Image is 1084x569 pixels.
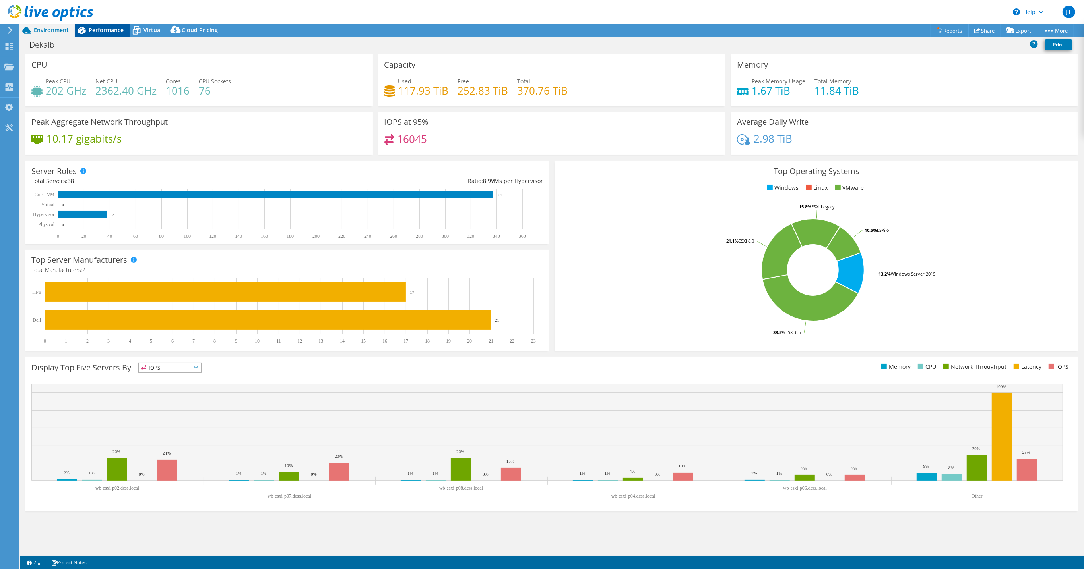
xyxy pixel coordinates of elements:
[877,227,889,233] tspan: ESXi 6
[81,233,86,239] text: 20
[31,256,127,264] h3: Top Server Manufacturers
[799,204,811,210] tspan: 15.8%
[752,86,805,95] h4: 1.67 TiB
[107,338,110,344] text: 3
[814,77,851,85] span: Total Memory
[996,384,1006,389] text: 100%
[1045,39,1072,50] a: Print
[467,233,474,239] text: 320
[150,338,152,344] text: 5
[403,338,408,344] text: 17
[1063,6,1075,18] span: JT
[878,271,891,277] tspan: 13.2%
[1047,363,1068,371] li: IOPS
[519,233,526,239] text: 360
[31,266,543,274] h4: Total Manufacturers:
[826,472,832,476] text: 0%
[773,329,785,335] tspan: 39.5%
[287,233,294,239] text: 180
[382,338,387,344] text: 16
[338,233,345,239] text: 220
[531,338,536,344] text: 23
[497,193,502,197] text: 337
[112,449,120,454] text: 26%
[804,183,828,192] li: Linux
[236,471,242,476] text: 1%
[398,77,412,85] span: Used
[442,233,449,239] text: 300
[166,86,190,95] h4: 1016
[38,222,54,227] text: Physical
[82,266,85,274] span: 2
[89,471,95,475] text: 1%
[297,338,302,344] text: 12
[726,238,739,244] tspan: 21.1%
[41,202,55,207] text: Virtual
[968,24,1001,37] a: Share
[1022,450,1030,455] text: 25%
[384,118,429,126] h3: IOPS at 95%
[139,363,201,372] span: IOPS
[46,86,86,95] h4: 202 GHz
[209,233,216,239] text: 120
[416,233,423,239] text: 280
[483,472,489,476] text: 0%
[335,454,343,459] text: 20%
[95,77,117,85] span: Net CPU
[754,134,792,143] h4: 2.98 TiB
[235,338,237,344] text: 9
[31,118,168,126] h3: Peak Aggregate Network Throughput
[630,469,636,473] text: 4%
[865,227,877,233] tspan: 10.5%
[57,233,59,239] text: 0
[33,212,54,217] text: Hypervisor
[425,338,430,344] text: 18
[510,338,514,344] text: 22
[133,233,138,239] text: 60
[276,338,281,344] text: 11
[439,485,483,491] text: wb-esxi-p08.dcss.local
[446,338,451,344] text: 19
[407,471,413,476] text: 1%
[166,77,181,85] span: Cores
[776,471,782,476] text: 1%
[916,363,936,371] li: CPU
[495,318,499,322] text: 21
[261,471,267,476] text: 1%
[86,338,89,344] text: 2
[814,86,859,95] h4: 11.84 TiB
[384,60,416,69] h3: Capacity
[833,183,864,192] li: VMware
[171,338,174,344] text: 6
[518,86,568,95] h4: 370.76 TiB
[44,338,46,344] text: 0
[398,86,449,95] h4: 117.93 TiB
[923,464,929,469] text: 9%
[483,177,491,185] span: 8.9
[679,463,686,468] text: 10%
[811,204,835,210] tspan: ESXi Legacy
[268,493,312,499] text: wb-esxi-p07.dcss.local
[139,472,145,476] text: 0%
[95,86,157,95] h4: 2362.40 GHz
[32,289,41,295] text: HPE
[182,26,218,34] span: Cloud Pricing
[184,233,191,239] text: 100
[941,363,1006,371] li: Network Throughput
[46,77,70,85] span: Peak CPU
[47,134,122,143] h4: 10.17 gigabits/s
[35,192,54,197] text: Guest VM
[879,363,911,371] li: Memory
[340,338,345,344] text: 14
[213,338,216,344] text: 8
[891,271,935,277] tspan: Windows Server 2019
[432,471,438,476] text: 1%
[752,77,805,85] span: Peak Memory Usage
[751,471,757,475] text: 1%
[1001,24,1037,37] a: Export
[311,472,317,476] text: 0%
[1012,363,1041,371] li: Latency
[364,233,371,239] text: 240
[801,466,807,471] text: 7%
[192,338,195,344] text: 7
